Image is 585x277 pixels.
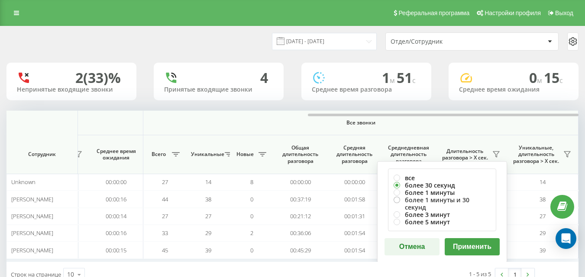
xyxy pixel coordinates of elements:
span: Реферальная программа [398,10,469,16]
td: 00:01:54 [327,225,381,242]
span: [PERSON_NAME] [11,212,53,220]
span: Выход [555,10,573,16]
span: 38 [205,195,211,203]
td: 00:00:16 [89,191,143,207]
div: Среднее время разговора [312,86,421,93]
span: Средняя длительность разговора [334,144,375,165]
td: 00:00:14 [89,208,143,225]
td: 00:00:15 [89,242,143,258]
td: 00:01:58 [327,191,381,207]
button: Применить [445,238,500,255]
span: 1 [382,68,397,87]
td: 00:00:00 [273,174,327,191]
td: 00:36:06 [273,225,327,242]
span: Длительность разговора > Х сек. [440,148,490,161]
div: 4 [260,70,268,86]
span: Unknown [11,178,36,186]
span: [PERSON_NAME] [11,229,53,237]
td: 00:00:16 [89,225,143,242]
div: Среднее время ожидания [459,86,568,93]
span: Уникальные, длительность разговора > Х сек. [511,144,561,165]
span: 0 [250,195,253,203]
span: 33 [162,229,168,237]
td: 00:21:12 [273,208,327,225]
span: м [537,76,544,85]
td: 00:01:54 [327,242,381,258]
span: Сотрудник [14,151,70,158]
label: более 3 минут [394,211,491,218]
span: 0 [250,212,253,220]
div: Непринятые входящие звонки [17,86,126,93]
span: Общая длительность разговора [280,144,321,165]
span: 39 [205,246,211,254]
label: более 1 минуты [394,189,491,196]
td: 00:45:29 [273,242,327,258]
div: Принятые входящие звонки [164,86,273,93]
span: c [412,76,416,85]
span: 29 [205,229,211,237]
span: м [390,76,397,85]
span: 45 [162,246,168,254]
span: [PERSON_NAME] [11,246,53,254]
span: 27 [540,212,546,220]
span: 0 [250,246,253,254]
div: 2 (33)% [75,70,121,86]
td: 00:00:00 [89,174,143,191]
span: 15 [544,68,563,87]
span: 38 [540,195,546,203]
span: Настройки профиля [485,10,541,16]
label: более 5 минут [394,218,491,226]
span: Новые [234,151,256,158]
button: Отмена [385,238,440,255]
span: Всего [148,151,169,158]
span: 39 [540,246,546,254]
span: [PERSON_NAME] [11,195,53,203]
span: Среднедневная длительность разговора [388,144,429,165]
span: c [559,76,563,85]
span: 14 [205,178,211,186]
td: 00:37:19 [273,191,327,207]
span: 27 [162,178,168,186]
span: 29 [540,229,546,237]
span: 44 [162,195,168,203]
span: 2 [250,229,253,237]
span: 27 [205,212,211,220]
span: 0 [529,68,544,87]
span: 51 [397,68,416,87]
td: 00:01:31 [327,208,381,225]
td: 00:00:00 [327,174,381,191]
div: Отдел/Сотрудник [391,38,494,45]
span: 27 [162,212,168,220]
label: более 1 минуты и 30 секунд [394,196,491,211]
span: 8 [250,178,253,186]
span: 14 [540,178,546,186]
span: Среднее время ожидания [96,148,136,161]
span: Уникальные [191,151,222,158]
label: более 30 секунд [394,181,491,189]
label: все [394,174,491,181]
span: Все звонки [169,119,553,126]
div: Open Intercom Messenger [556,228,576,249]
